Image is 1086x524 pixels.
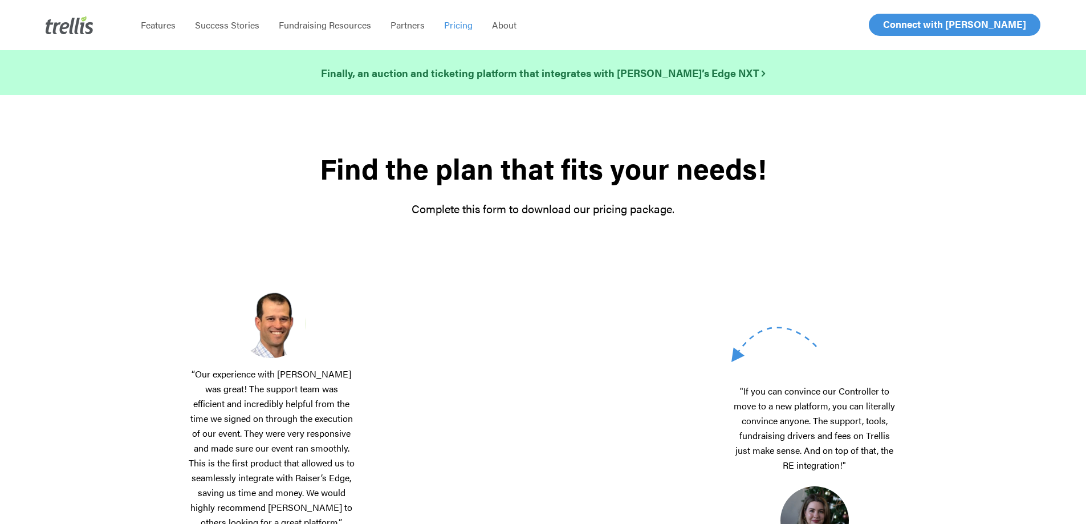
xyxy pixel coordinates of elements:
[321,66,765,80] strong: Finally, an auction and ticketing platform that integrates with [PERSON_NAME]’s Edge NXT
[321,65,765,81] a: Finally, an auction and ticketing platform that integrates with [PERSON_NAME]’s Edge NXT
[492,18,516,31] span: About
[269,19,381,31] a: Fundraising Resources
[444,18,473,31] span: Pricing
[391,18,425,31] span: Partners
[731,384,898,486] p: "If you can convince our Controller to move to a new platform, you can literally convince anyone....
[131,19,185,31] a: Features
[869,14,1040,36] a: Connect with [PERSON_NAME]
[46,16,93,34] img: Trellis
[195,18,259,31] span: Success Stories
[279,18,371,31] span: Fundraising Resources
[434,19,482,31] a: Pricing
[189,201,898,217] p: Complete this form to download our pricing package.
[320,148,766,188] strong: Find the plan that fits your needs!
[482,19,526,31] a: About
[185,19,269,31] a: Success Stories
[141,18,176,31] span: Features
[237,290,306,358] img: Screenshot-2025-03-18-at-2.39.01%E2%80%AFPM.png
[381,19,434,31] a: Partners
[883,17,1026,31] span: Connect with [PERSON_NAME]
